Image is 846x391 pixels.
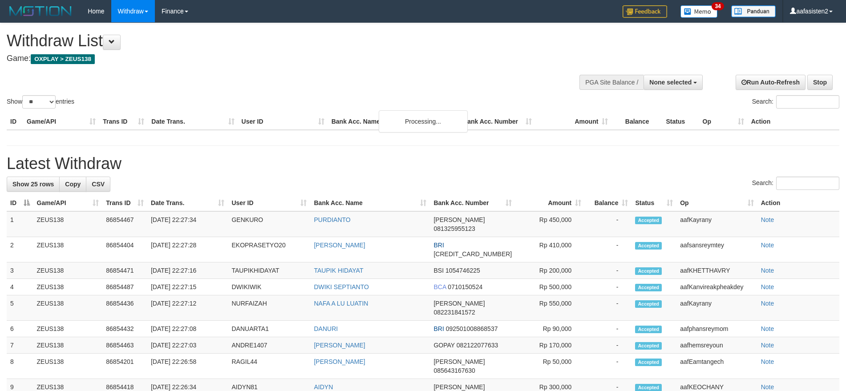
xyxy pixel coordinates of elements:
td: ZEUS138 [33,337,103,354]
td: 8 [7,354,33,379]
th: Bank Acc. Number: activate to sort column ascending [430,195,515,211]
span: OXPLAY > ZEUS138 [31,54,95,64]
input: Search: [776,177,839,190]
td: 86854463 [102,337,147,354]
th: Bank Acc. Name [328,113,459,130]
td: aafhemsreyoun [676,337,757,354]
td: [DATE] 22:27:16 [147,262,228,279]
td: 2 [7,237,33,262]
h1: Latest Withdraw [7,155,839,173]
td: RAGIL44 [228,354,310,379]
th: Bank Acc. Number [459,113,535,130]
div: PGA Site Balance / [579,75,644,90]
th: User ID [238,113,328,130]
td: aafsansreymtey [676,237,757,262]
td: - [585,262,631,279]
label: Search: [752,177,839,190]
td: Rp 50,000 [515,354,585,379]
td: ZEUS138 [33,211,103,237]
a: DANURI [314,325,338,332]
span: Accepted [635,284,662,291]
td: aafKHETTHAVRY [676,262,757,279]
span: BRI [433,325,444,332]
th: Date Trans.: activate to sort column ascending [147,195,228,211]
a: Note [761,283,774,290]
td: TAUPIKHIDAYAT [228,262,310,279]
td: [DATE] 22:27:34 [147,211,228,237]
td: - [585,295,631,321]
td: [DATE] 22:27:28 [147,237,228,262]
span: Accepted [635,242,662,250]
td: ZEUS138 [33,321,103,337]
span: Copy 1054746225 to clipboard [445,267,480,274]
h1: Withdraw List [7,32,555,50]
span: [PERSON_NAME] [433,300,485,307]
td: - [585,279,631,295]
td: 86854432 [102,321,147,337]
a: Note [761,267,774,274]
span: Copy 092501008868537 to clipboard [446,325,498,332]
a: Note [761,300,774,307]
td: 86854404 [102,237,147,262]
a: Note [761,342,774,349]
span: [PERSON_NAME] [433,358,485,365]
td: [DATE] 22:26:58 [147,354,228,379]
td: 86854436 [102,295,147,321]
span: Copy [65,181,81,188]
span: Accepted [635,217,662,224]
span: Accepted [635,300,662,308]
a: Copy [59,177,86,192]
th: Amount: activate to sort column ascending [515,195,585,211]
a: Run Auto-Refresh [736,75,806,90]
img: Button%20Memo.svg [680,5,718,18]
a: Note [761,383,774,391]
td: 6 [7,321,33,337]
th: Game/API [23,113,99,130]
td: 4 [7,279,33,295]
a: TAUPIK HIDAYAT [314,267,363,274]
th: Trans ID: activate to sort column ascending [102,195,147,211]
td: [DATE] 22:27:12 [147,295,228,321]
th: Amount [535,113,611,130]
a: AIDYN [314,383,333,391]
td: ZEUS138 [33,279,103,295]
span: CSV [92,181,105,188]
th: User ID: activate to sort column ascending [228,195,310,211]
span: GOPAY [433,342,454,349]
th: Game/API: activate to sort column ascending [33,195,103,211]
img: panduan.png [731,5,776,17]
td: Rp 200,000 [515,262,585,279]
td: - [585,211,631,237]
td: Rp 450,000 [515,211,585,237]
span: BCA [433,283,446,290]
span: Accepted [635,326,662,333]
td: 86854471 [102,262,147,279]
select: Showentries [22,95,56,109]
td: [DATE] 22:27:08 [147,321,228,337]
a: NAFA A LU LUATIN [314,300,368,307]
a: Note [761,358,774,365]
td: - [585,237,631,262]
td: 1 [7,211,33,237]
a: [PERSON_NAME] [314,242,365,249]
span: Copy 082231841572 to clipboard [433,309,475,316]
td: aafKayrany [676,295,757,321]
th: Action [757,195,839,211]
td: [DATE] 22:27:03 [147,337,228,354]
td: Rp 170,000 [515,337,585,354]
td: Rp 90,000 [515,321,585,337]
td: Rp 500,000 [515,279,585,295]
td: aafKanvireakpheakdey [676,279,757,295]
td: DWIKIWIK [228,279,310,295]
span: Accepted [635,267,662,275]
span: [PERSON_NAME] [433,216,485,223]
td: ZEUS138 [33,295,103,321]
a: Note [761,242,774,249]
span: Copy 082122077633 to clipboard [457,342,498,349]
td: ANDRE1407 [228,337,310,354]
a: PURDIANTO [314,216,350,223]
th: Balance [611,113,662,130]
span: Show 25 rows [12,181,54,188]
span: None selected [649,79,692,86]
a: Note [761,216,774,223]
